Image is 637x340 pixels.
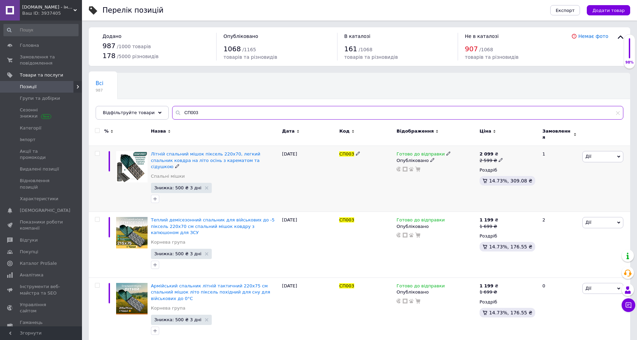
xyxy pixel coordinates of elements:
div: 2 [538,212,581,278]
span: Всі [96,80,103,86]
span: Імпорт [20,137,36,143]
button: Чат з покупцем [622,298,635,312]
span: Характеристики [20,196,58,202]
span: 1068 [223,45,241,53]
span: Відновлення позицій [20,178,63,190]
span: товарів та різновидів [223,54,277,60]
div: 2 599 ₴ [480,158,503,164]
a: Корнева група [151,305,185,311]
input: Пошук по назві позиції, артикулу і пошуковим запитам [172,106,623,120]
span: [DEMOGRAPHIC_DATA] [20,207,70,214]
span: Відгуки [20,237,38,243]
span: СП003 [339,151,354,157]
span: Покупці [20,249,38,255]
span: Додано [102,33,121,39]
span: СП003 [339,217,354,222]
a: Спальні мішки [151,173,185,179]
span: Показники роботи компанії [20,219,63,231]
span: 987 [96,88,103,93]
button: Додати товар [587,5,630,15]
span: В каталозі [344,33,371,39]
div: [DATE] [280,212,338,278]
span: 14.73%, 309.08 ₴ [489,178,532,183]
div: [DATE] [280,146,338,212]
div: ₴ [480,283,498,289]
span: СП003 [339,283,354,288]
a: Корнева група [151,239,185,245]
a: Армійський спальник літній тактичний 220х75 см спальний мішок літо піксель похідний для сну для в... [151,283,270,301]
a: Немає фото [578,33,608,39]
div: Опубліковано [397,223,476,230]
span: Товари та послуги [20,72,63,78]
span: / 5000 різновидів [117,54,158,59]
span: Готово до відправки [397,283,445,290]
span: Знижка: 500 ₴ 3 дні [154,251,202,256]
span: Аналітика [20,272,43,278]
div: 1 699 ₴ [480,289,498,295]
span: 161 [344,45,357,53]
span: Дії [585,286,591,291]
span: товарів та різновидів [465,54,518,60]
span: Готово до відправки [397,217,445,225]
b: 1 199 [480,283,494,288]
span: 987 [102,42,115,50]
span: Головна [20,42,39,49]
span: / 1165 [242,47,256,52]
div: 1 [538,146,581,212]
span: Позиції [20,84,37,90]
span: 178 [102,52,115,60]
a: Літній спальний мішок піксель 220х70, легкий спальник ковдра на літо осінь з карематом та сідушкою [151,151,260,169]
div: Роздріб [480,233,537,239]
img: Летний спальный мешок пиксель 220х70, легкий спальник одеяло на лето осень с карематом и сидушкой [116,151,148,182]
span: % [104,128,109,134]
img: Армейский спальник летний тактический 220х75 см спальный мешок лето пиксель для сна для военных д... [116,283,148,314]
span: / 1068 [359,47,372,52]
span: Категорії [20,125,41,131]
div: 1 699 ₴ [480,223,498,230]
span: Управління сайтом [20,302,63,314]
span: Відфільтруйте товари [103,110,155,115]
span: Дії [585,154,591,159]
span: Не в каталозі [465,33,499,39]
span: Видалені позиції [20,166,59,172]
span: Готово до відправки [397,151,445,159]
span: Опубліковано [223,33,258,39]
b: 2 099 [480,151,494,157]
div: Опубліковано [397,289,476,295]
span: Сезонні знижки [20,107,63,119]
div: Перелік позицій [102,7,164,14]
img: Теплый демисезонный спальник для военных до -5 пиксель 220х70 см спальный мешок одеяло с капюшоно... [116,217,148,248]
div: Опубліковано [397,158,476,164]
span: Каталог ProSale [20,260,57,267]
span: Акції та промокоди [20,148,63,161]
button: Експорт [550,5,580,15]
span: Замовлення [542,128,572,140]
span: Назва [151,128,166,134]
span: Теплий демісезонний спальник для військових до -5 піксель 220х70 см спальний мішок ковдру з капюш... [151,217,275,235]
span: Знижка: 500 ₴ 3 дні [154,317,202,322]
div: Роздріб [480,167,537,173]
div: Ваш ID: 3937405 [22,10,82,16]
span: Експорт [556,8,575,13]
span: Відображення [397,128,434,134]
span: Знижка: 500 ₴ 3 дні [154,186,202,190]
span: Дії [585,220,591,225]
span: Код [339,128,349,134]
span: товарів та різновидів [344,54,398,60]
span: Додати товар [592,8,625,13]
input: Пошук [3,24,79,36]
span: / 1000 товарів [117,44,151,49]
span: 14.73%, 176.55 ₴ [489,310,532,315]
div: ₴ [480,217,498,223]
span: Гаманець компанії [20,319,63,332]
b: 1 199 [480,217,494,222]
div: ₴ [480,151,503,157]
span: 907 [465,45,478,53]
span: Замовлення та повідомлення [20,54,63,66]
div: Роздріб [480,299,537,305]
span: Дата [282,128,295,134]
span: GoForest.shop - інтернет-магазин туристичного спорядження [22,4,73,10]
span: 14.73%, 176.55 ₴ [489,244,532,249]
